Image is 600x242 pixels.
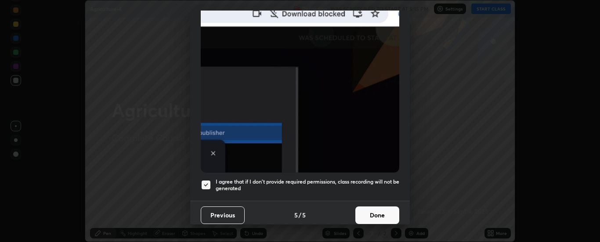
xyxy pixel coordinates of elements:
h4: 5 [302,210,306,220]
h5: I agree that if I don't provide required permissions, class recording will not be generated [216,178,399,192]
button: Done [355,206,399,224]
h4: 5 [294,210,298,220]
h4: / [299,210,301,220]
button: Previous [201,206,245,224]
